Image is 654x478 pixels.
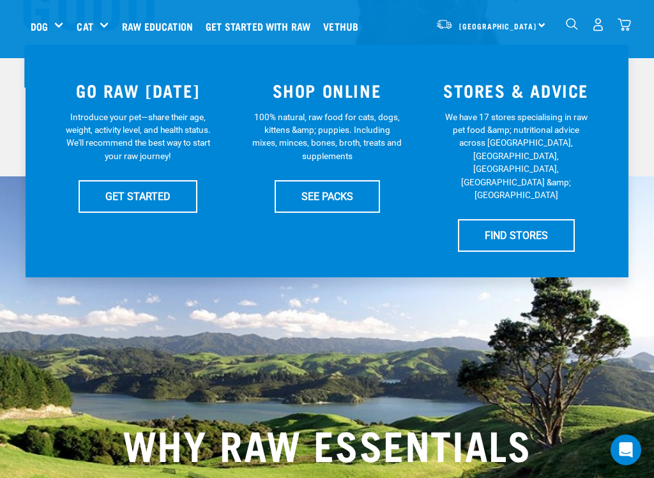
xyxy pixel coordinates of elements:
p: We have 17 stores specialising in raw pet food &amp; nutritional advice across [GEOGRAPHIC_DATA],... [441,111,591,202]
a: Vethub [320,1,368,52]
h3: GO RAW [DATE] [51,81,225,100]
h2: WHY RAW ESSENTIALS [31,420,623,466]
span: [GEOGRAPHIC_DATA] [459,24,536,28]
a: Cat [77,19,93,34]
img: user.png [591,18,605,31]
div: Open Intercom Messenger [611,435,641,465]
h3: STORES & ADVICE [429,81,603,100]
img: van-moving.png [436,19,453,30]
a: SEE PACKS [275,180,380,212]
img: home-icon@2x.png [618,18,631,31]
a: Get started with Raw [202,1,320,52]
a: GET STARTED [79,180,197,212]
a: FIND STORES [458,219,575,251]
p: 100% natural, raw food for cats, dogs, kittens &amp; puppies. Including mixes, minces, bones, bro... [252,111,402,163]
img: home-icon-1@2x.png [566,18,578,30]
h3: SHOP ONLINE [240,81,414,100]
a: Raw Education [119,1,202,52]
a: Dog [31,19,48,34]
p: Introduce your pet—share their age, weight, activity level, and health status. We'll recommend th... [63,111,213,163]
